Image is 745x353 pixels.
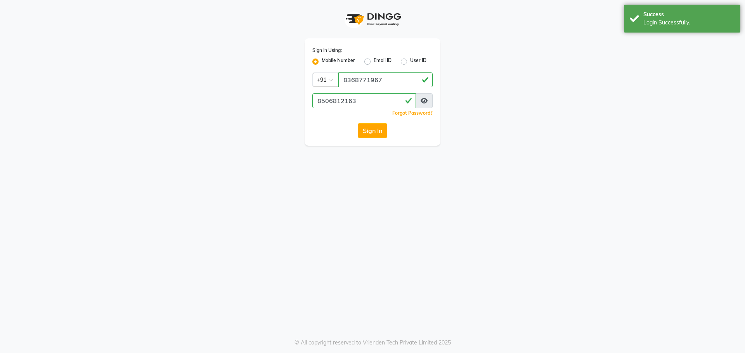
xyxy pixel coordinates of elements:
label: Mobile Number [322,57,355,66]
label: Sign In Using: [312,47,342,54]
button: Sign In [358,123,387,138]
label: Email ID [374,57,392,66]
a: Forgot Password? [392,110,433,116]
input: Username [312,93,416,108]
img: logo1.svg [341,8,404,31]
div: Success [643,10,735,19]
div: Login Successfully. [643,19,735,27]
label: User ID [410,57,426,66]
input: Username [338,72,433,87]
